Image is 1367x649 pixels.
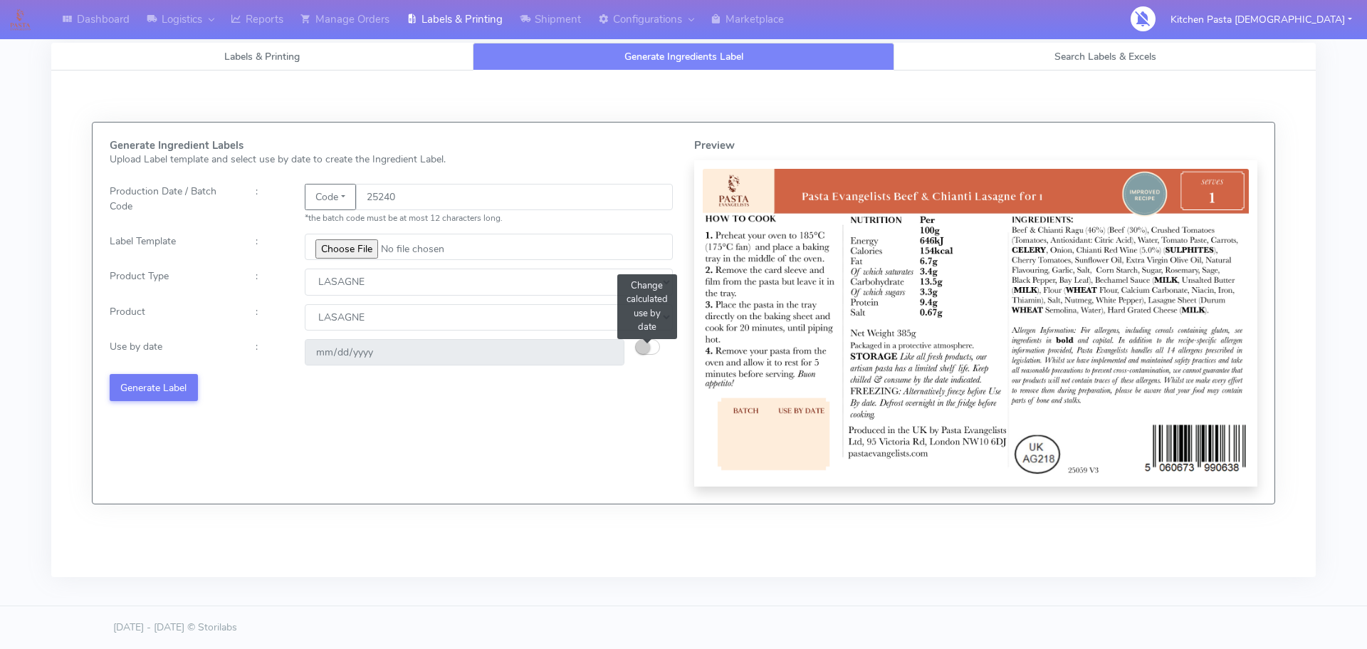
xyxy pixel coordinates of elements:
[51,43,1316,71] ul: Tabs
[245,339,293,365] div: :
[99,304,245,331] div: Product
[1054,50,1156,63] span: Search Labels & Excels
[99,339,245,365] div: Use by date
[624,50,743,63] span: Generate Ingredients Label
[99,269,245,295] div: Product Type
[305,184,356,210] button: Code
[99,184,245,225] div: Production Date / Batch Code
[224,50,300,63] span: Labels & Printing
[305,212,503,224] small: *the batch code must be at most 12 characters long.
[245,304,293,331] div: :
[245,184,293,225] div: :
[99,234,245,260] div: Label Template
[1160,5,1363,34] button: Kitchen Pasta [DEMOGRAPHIC_DATA]
[110,374,198,400] button: Generate Label
[110,140,673,152] h5: Generate Ingredient Labels
[110,152,673,167] p: Upload Label template and select use by date to create the Ingredient Label.
[245,269,293,295] div: :
[703,169,1249,479] img: Label Preview
[245,234,293,260] div: :
[694,140,1257,152] h5: Preview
